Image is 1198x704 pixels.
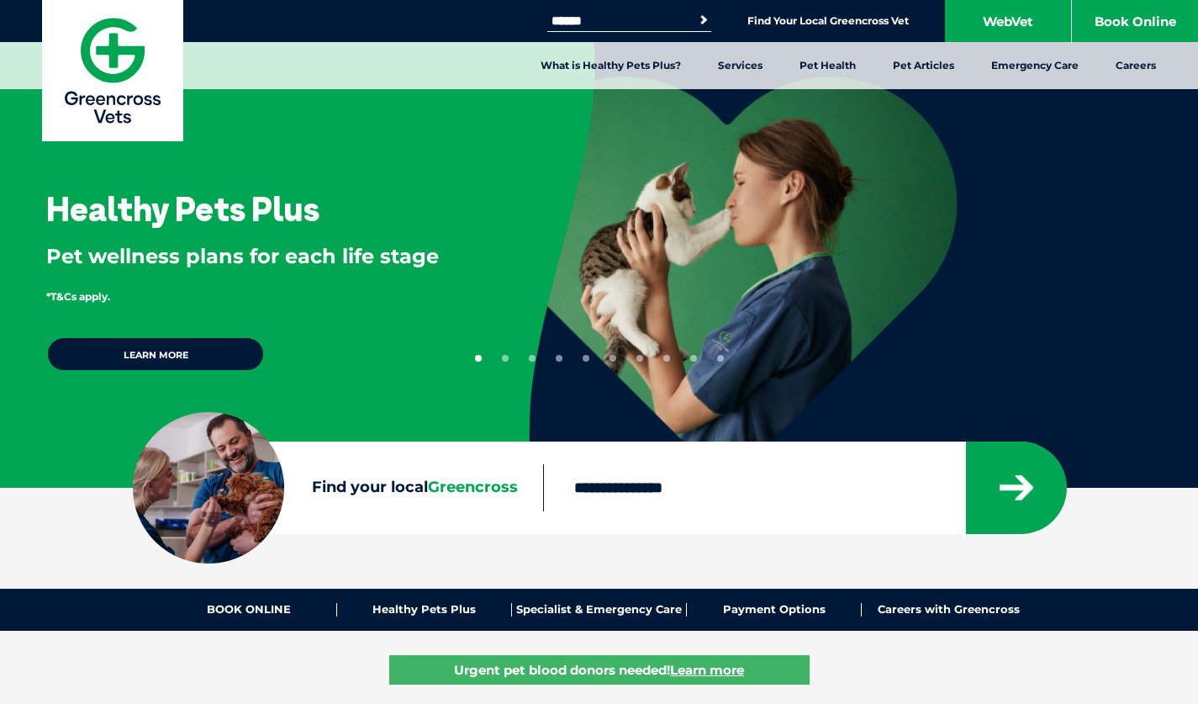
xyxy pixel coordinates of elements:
button: 2 of 10 [502,355,509,362]
a: Emergency Care [973,42,1097,89]
button: 3 of 10 [529,355,536,362]
a: Payment Options [687,603,862,617]
a: Services [699,42,781,89]
button: 9 of 10 [690,355,697,362]
a: Learn more [46,336,265,372]
a: Specialist & Emergency Care [512,603,687,617]
a: Pet Health [781,42,874,89]
h3: Healthy Pets Plus [46,192,319,225]
a: Find Your Local Greencross Vet [747,14,909,28]
button: 6 of 10 [610,355,616,362]
a: Pet Articles [874,42,973,89]
button: 5 of 10 [583,355,589,362]
p: Pet wellness plans for each life stage [46,242,474,271]
button: 7 of 10 [636,355,643,362]
span: Greencross [428,478,518,496]
a: What is Healthy Pets Plus? [522,42,699,89]
span: *T&Cs apply. [46,290,110,303]
button: 1 of 10 [475,355,482,362]
a: Healthy Pets Plus [337,603,512,617]
a: BOOK ONLINE [162,603,337,617]
a: Urgent pet blood donors needed!Learn more [389,655,810,685]
button: 10 of 10 [717,355,724,362]
label: Find your local [133,475,543,500]
button: 8 of 10 [663,355,670,362]
a: Careers with Greencross [862,603,1036,617]
a: Careers [1097,42,1174,89]
u: Learn more [670,662,744,678]
button: Search [695,12,712,29]
button: 4 of 10 [556,355,562,362]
